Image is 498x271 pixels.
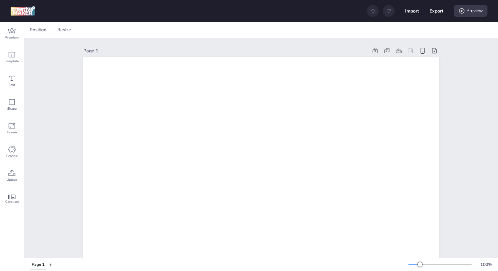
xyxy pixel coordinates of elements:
[9,82,15,88] span: Text
[5,59,19,64] span: Template
[27,259,49,270] div: Tabs
[478,261,494,268] div: 100 %
[28,26,48,33] span: Position
[83,47,368,54] div: Page 1
[5,199,19,204] span: Carousel
[56,26,72,33] span: Resize
[49,259,52,270] button: +
[6,153,18,159] span: Graphic
[454,5,487,17] div: Preview
[5,35,19,40] span: Premium
[405,4,419,18] button: Import
[7,130,17,135] span: Frame
[7,106,16,111] span: Shape
[32,262,44,268] div: Page 1
[11,6,35,16] img: logo Creative Maker
[429,4,443,18] button: Export
[7,177,17,182] span: Upload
